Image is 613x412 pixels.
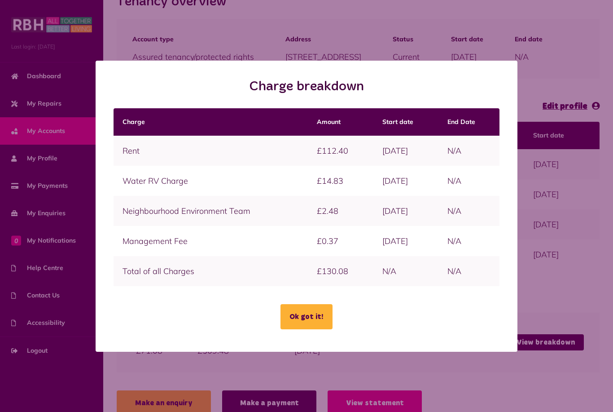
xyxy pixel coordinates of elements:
td: £130.08 [308,256,373,286]
th: Amount [308,108,373,136]
td: [DATE] [373,136,438,166]
td: £112.40 [308,136,373,166]
td: £14.83 [308,166,373,196]
td: Rent [114,136,308,166]
td: Total of all Charges [114,256,308,286]
td: Management Fee [114,226,308,256]
td: N/A [438,136,499,166]
td: [DATE] [373,166,438,196]
td: N/A [373,256,438,286]
td: £2.48 [308,196,373,226]
td: Water RV Charge [114,166,308,196]
td: N/A [438,166,499,196]
td: [DATE] [373,196,438,226]
td: N/A [438,196,499,226]
h2: Charge breakdown [114,79,499,95]
td: £0.37 [308,226,373,256]
th: Charge [114,108,308,136]
th: Start date [373,108,438,136]
td: [DATE] [373,226,438,256]
th: End Date [438,108,499,136]
td: Neighbourhood Environment Team [114,196,308,226]
button: Ok got it! [280,304,333,329]
td: N/A [438,226,499,256]
td: N/A [438,256,499,286]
